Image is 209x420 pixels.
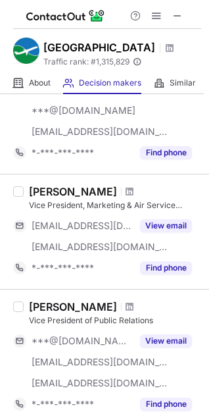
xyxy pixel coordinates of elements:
div: [PERSON_NAME] [29,185,117,198]
button: Reveal Button [140,219,192,232]
span: About [29,78,51,88]
img: ContactOut v5.3.10 [26,8,105,24]
span: ***@[DOMAIN_NAME] [32,105,135,117]
span: [EMAIL_ADDRESS][DOMAIN_NAME] [32,356,168,368]
button: Reveal Button [140,261,192,275]
span: [EMAIL_ADDRESS][DOMAIN_NAME] [32,126,168,138]
span: Similar [170,78,196,88]
button: Reveal Button [140,398,192,411]
h1: [GEOGRAPHIC_DATA] [43,39,155,55]
button: Reveal Button [140,146,192,159]
div: [PERSON_NAME] [29,300,117,313]
span: Traffic rank: # 1,315,829 [43,57,129,66]
span: [EMAIL_ADDRESS][DOMAIN_NAME] [32,377,168,389]
span: [EMAIL_ADDRESS][DOMAIN_NAME] [32,241,168,253]
span: Decision makers [79,78,141,88]
div: Vice President of Public Relations [29,315,201,327]
button: Reveal Button [140,334,192,348]
span: ***@[DOMAIN_NAME] [32,335,132,347]
img: 70ed9f89c02bfb7faafa486f07ef6d76 [13,38,39,64]
span: [EMAIL_ADDRESS][DOMAIN_NAME] [32,220,132,232]
div: Vice President, Marketing & Air Service Development [29,199,201,211]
